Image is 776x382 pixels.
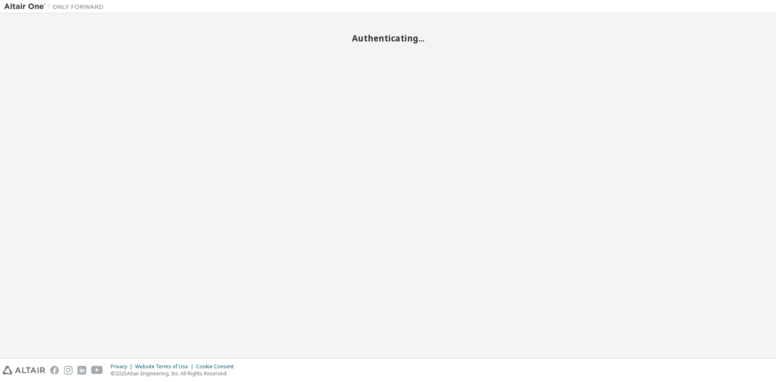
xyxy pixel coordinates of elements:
[50,366,59,375] img: facebook.svg
[196,363,239,370] div: Cookie Consent
[2,366,45,375] img: altair_logo.svg
[4,33,772,44] h2: Authenticating...
[64,366,73,375] img: instagram.svg
[91,366,103,375] img: youtube.svg
[111,363,135,370] div: Privacy
[135,363,196,370] div: Website Terms of Use
[111,370,239,377] p: © 2025 Altair Engineering, Inc. All Rights Reserved.
[4,2,108,11] img: Altair One
[78,366,86,375] img: linkedin.svg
